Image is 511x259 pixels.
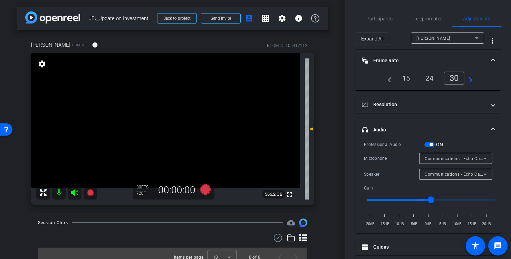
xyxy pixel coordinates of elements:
[287,219,295,227] mat-icon: cloud_upload
[356,72,501,90] div: Frame Rate
[262,190,285,198] span: 566.2 GB
[25,11,80,24] img: app-logo
[278,14,286,22] mat-icon: settings
[267,43,307,49] div: ROOM ID: 105412112
[38,219,68,226] div: Session Clips
[356,96,501,113] mat-expansion-panel-header: Resolution
[393,221,405,228] span: -10dB
[356,141,501,233] div: Audio
[414,16,442,21] span: Teleprompter
[452,221,463,228] span: 10dB
[154,184,200,196] div: 00:00:00
[488,37,496,45] mat-icon: more_vert
[466,221,478,228] span: 15dB
[356,33,389,45] button: Expand All
[471,242,480,250] mat-icon: accessibility
[211,16,231,21] span: Send invite
[31,41,70,49] span: [PERSON_NAME]
[444,72,465,85] div: 30
[435,141,443,148] label: ON
[420,72,438,84] div: 24
[362,101,486,108] mat-panel-title: Resolution
[484,33,501,49] button: More Options for Adjustments Panel
[163,16,191,21] span: Back to project
[463,16,490,21] span: Adjustments
[422,221,434,228] span: 0dB
[245,14,253,22] mat-icon: account_box
[464,74,473,82] mat-icon: navigate_next
[494,242,502,250] mat-icon: message
[361,32,384,45] span: Expand All
[364,185,424,192] div: Gain
[366,16,393,21] span: Participants
[356,49,501,72] mat-expansion-panel-header: Frame Rate
[416,36,450,41] span: [PERSON_NAME]
[364,141,424,148] div: Professional Audio
[136,191,154,196] div: 720P
[364,171,419,178] div: Speaker
[378,221,390,228] span: -15dB
[408,221,420,228] span: -5dB
[286,191,294,199] mat-icon: fullscreen
[72,43,87,48] span: Chrome
[356,239,501,256] mat-expansion-panel-header: Guides
[481,221,492,228] span: 20dB
[287,219,295,227] span: Destinations for your clips
[141,185,148,189] span: FPS
[437,221,449,228] span: 5dB
[362,243,486,251] mat-panel-title: Guides
[362,57,486,64] mat-panel-title: Frame Rate
[157,13,197,24] button: Back to project
[299,219,307,227] img: Session clips
[261,14,270,22] mat-icon: grid_on
[364,221,376,228] span: -20dB
[92,42,98,48] mat-icon: info
[356,119,501,141] mat-expansion-panel-header: Audio
[89,11,153,25] span: JFJ_Update on Investment Group strategic priorities
[362,126,486,133] mat-panel-title: Audio
[384,74,392,82] mat-icon: navigate_before
[305,125,313,133] mat-icon: 0 dB
[295,14,303,22] mat-icon: info
[364,155,419,162] div: Microphone
[397,72,415,84] div: 15
[136,184,154,190] div: 30
[37,60,47,68] mat-icon: settings
[201,13,241,24] button: Send invite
